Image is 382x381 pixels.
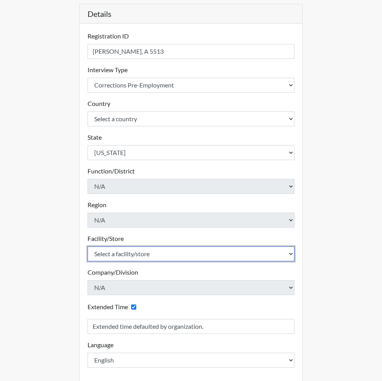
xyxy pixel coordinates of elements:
input: Reason for Extension [88,319,295,334]
h5: Details [80,4,303,24]
label: Region [88,200,106,210]
label: Language [88,340,113,350]
label: Registration ID [88,31,129,41]
label: Interview Type [88,65,128,75]
input: Insert a Registration ID, which needs to be a unique alphanumeric value for each interviewee [88,44,295,59]
label: Country [88,99,110,108]
label: Company/Division [88,268,138,277]
label: Function/District [88,166,135,176]
label: Extended Time [88,302,128,312]
label: State [88,133,102,142]
div: Checking this box will provide the interviewee with an accomodation of extra time to answer each ... [88,301,139,313]
label: Facility/Store [88,234,124,243]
